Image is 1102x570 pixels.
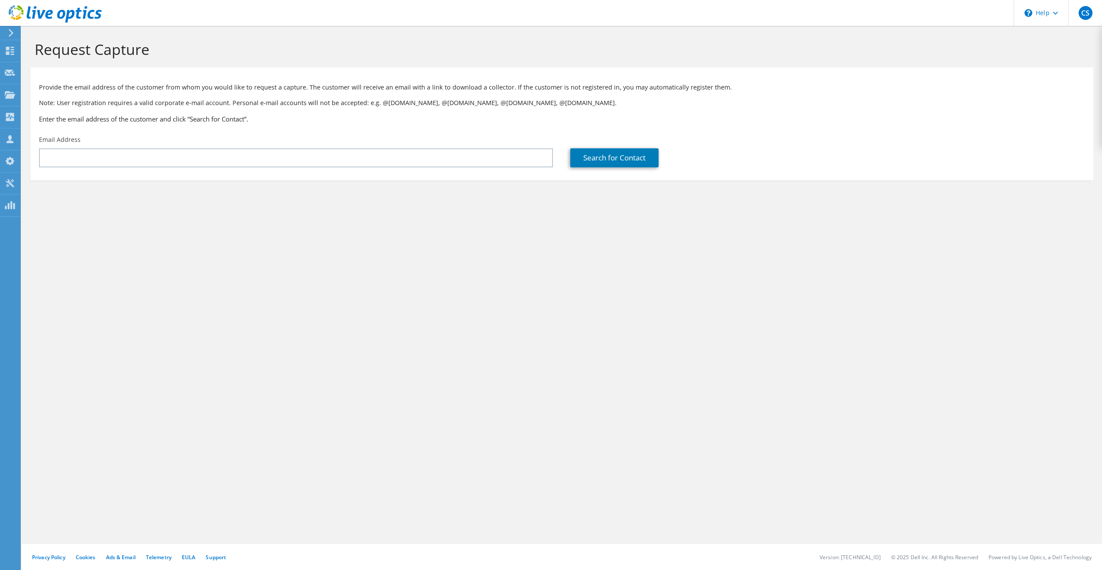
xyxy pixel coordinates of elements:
[76,554,96,561] a: Cookies
[39,114,1085,124] h3: Enter the email address of the customer and click “Search for Contact”.
[820,554,881,561] li: Version: [TECHNICAL_ID]
[891,554,978,561] li: © 2025 Dell Inc. All Rights Reserved
[182,554,195,561] a: EULA
[39,83,1085,92] p: Provide the email address of the customer from whom you would like to request a capture. The cust...
[206,554,226,561] a: Support
[146,554,171,561] a: Telemetry
[570,148,659,167] a: Search for Contact
[989,554,1092,561] li: Powered by Live Optics, a Dell Technology
[32,554,65,561] a: Privacy Policy
[39,98,1085,108] p: Note: User registration requires a valid corporate e-mail account. Personal e-mail accounts will ...
[1079,6,1092,20] span: CS
[1024,9,1032,17] svg: \n
[106,554,136,561] a: Ads & Email
[35,40,1085,58] h1: Request Capture
[39,135,81,144] label: Email Address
